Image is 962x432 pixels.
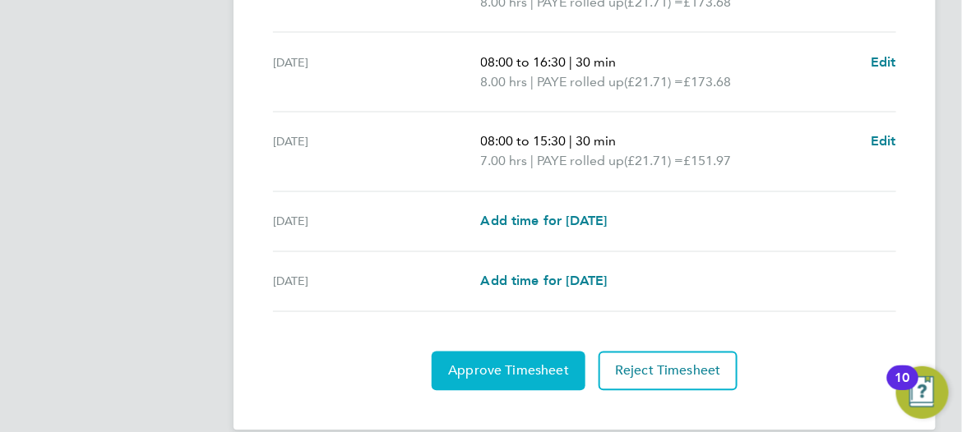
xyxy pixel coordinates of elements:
[684,154,732,169] span: £151.97
[481,54,567,70] span: 08:00 to 16:30
[871,53,896,72] a: Edit
[273,132,481,172] div: [DATE]
[576,54,617,70] span: 30 min
[871,54,896,70] span: Edit
[432,352,585,391] button: Approve Timesheet
[599,352,738,391] button: Reject Timesheet
[273,53,481,92] div: [DATE]
[481,134,567,149] span: 08:00 to 15:30
[273,272,481,292] div: [DATE]
[481,74,528,90] span: 8.00 hrs
[570,54,573,70] span: |
[896,366,949,419] button: Open Resource Center, 10 new notifications
[871,134,896,149] span: Edit
[538,152,625,172] span: PAYE rolled up
[895,378,910,399] div: 10
[481,154,528,169] span: 7.00 hrs
[531,74,534,90] span: |
[481,273,608,289] span: Add time for [DATE]
[481,214,608,229] span: Add time for [DATE]
[684,74,732,90] span: £173.68
[615,363,721,379] span: Reject Timesheet
[531,154,534,169] span: |
[625,154,684,169] span: (£21.71) =
[625,74,684,90] span: (£21.71) =
[448,363,569,379] span: Approve Timesheet
[576,134,617,149] span: 30 min
[481,212,608,232] a: Add time for [DATE]
[273,212,481,232] div: [DATE]
[570,134,573,149] span: |
[871,132,896,152] a: Edit
[481,272,608,292] a: Add time for [DATE]
[538,72,625,92] span: PAYE rolled up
